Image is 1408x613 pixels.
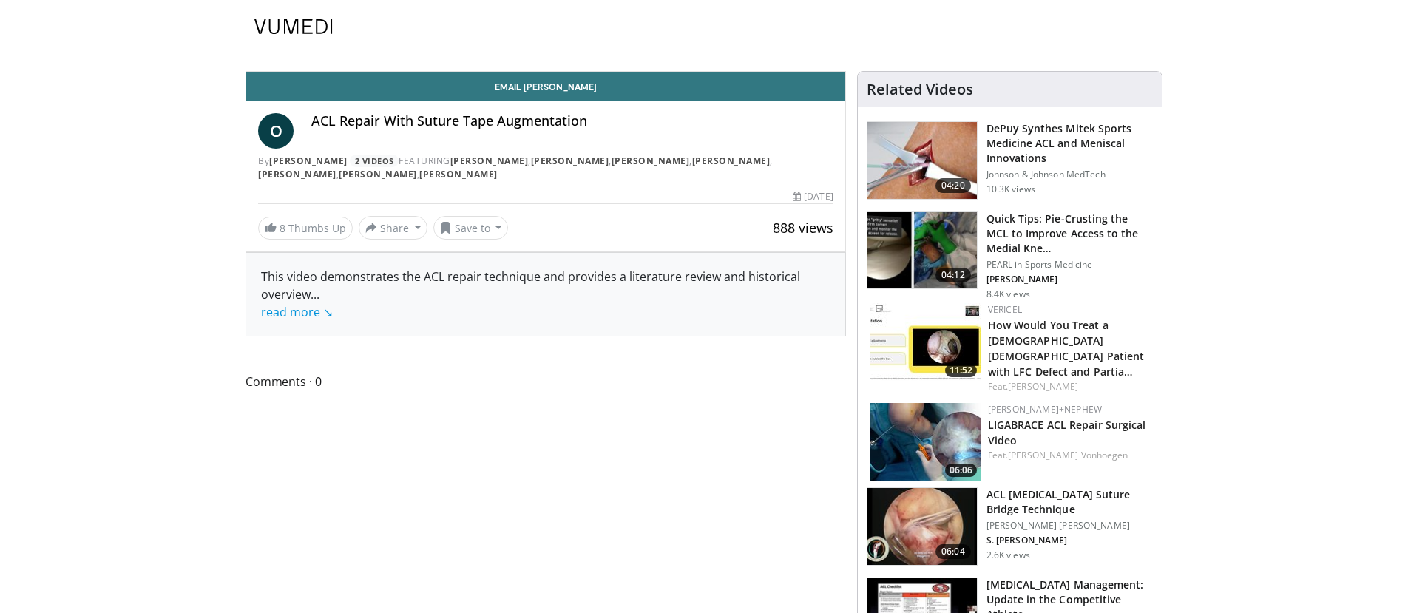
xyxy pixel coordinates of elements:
p: Nathan Skelley [986,274,1153,285]
p: 2.6K views [986,549,1030,561]
img: 4677d53b-3fb6-4d41-b6b0-36edaa8048fb.150x105_q85_crop-smart_upscale.jpg [870,403,981,481]
span: Comments 0 [246,372,846,391]
span: 06:04 [935,544,971,559]
a: [PERSON_NAME] Vonhoegen [1008,449,1128,461]
a: [PERSON_NAME]+Nephew [988,403,1102,416]
img: acf1b9d9-e53c-42c8-8219-9c60b3b41c71.150x105_q85_crop-smart_upscale.jpg [867,122,977,199]
a: [PERSON_NAME] [339,168,417,180]
h4: ACL Repair With Suture Tape Augmentation [311,113,833,129]
a: read more ↘ [261,304,333,320]
img: VuMedi Logo [254,19,333,34]
div: This video demonstrates the ACL repair technique and provides a literature review and historical ... [261,268,830,321]
a: [PERSON_NAME] [419,168,498,180]
span: 04:20 [935,178,971,193]
h3: Quick Tips: Pie-Crusting the MCL to Improve Access to the Medial Knee Compartment [986,211,1153,256]
a: 04:20 DePuy Synthes Mitek Sports Medicine ACL and Meniscal Innovations Johnson & Johnson MedTech ... [867,121,1153,200]
a: 06:04 ACL [MEDICAL_DATA] Suture Bridge Technique [PERSON_NAME] [PERSON_NAME] S. [PERSON_NAME] 2.6... [867,487,1153,566]
p: PEARL in Sports Medicine [986,259,1153,271]
h3: How Would You Treat a 25yo Female Patient with LFC Defect and Partial ACL Tear? [988,316,1150,379]
h3: DePuy Synthes Mitek Sports Medicine ACL and Meniscal Innovations [986,121,1153,166]
span: 11:52 [945,364,977,377]
a: Email [PERSON_NAME] [246,72,845,101]
p: 8.4K views [986,288,1030,300]
p: 10.3K views [986,183,1035,195]
a: [PERSON_NAME] [612,155,690,167]
button: Share [359,216,427,240]
a: [PERSON_NAME] [1008,380,1078,393]
a: [PERSON_NAME] [258,168,336,180]
div: [DATE] [793,190,833,203]
img: a7eb10af-ea1a-4953-96ed-be26607eeb4f.150x105_q85_crop-smart_upscale.jpg [867,488,977,565]
h3: ACL [MEDICAL_DATA] Suture Bridge Technique [986,487,1153,517]
a: [PERSON_NAME] [450,155,529,167]
button: Save to [433,216,509,240]
p: [PERSON_NAME] [PERSON_NAME] [986,520,1153,532]
p: Johnson & Johnson MedTech [986,169,1153,180]
a: O [258,113,294,149]
a: How Would You Treat a [DEMOGRAPHIC_DATA] [DEMOGRAPHIC_DATA] Patient with LFC Defect and Partia… [988,318,1145,379]
a: [PERSON_NAME] [269,155,348,167]
h4: Related Videos [867,81,973,98]
img: f92306eb-e07c-405a-80a9-9492fd26bd64.150x105_q85_crop-smart_upscale.jpg [867,212,977,289]
a: 06:06 [870,403,981,481]
a: 04:12 Quick Tips: Pie-Crusting the MCL to Improve Access to the Medial Kne… PEARL in Sports Medic... [867,211,1153,300]
div: Feat. [988,449,1150,462]
a: LIGABRACE ACL Repair Surgical Video [988,418,1146,447]
img: 62f325f7-467e-4e39-9fa8-a2cb7d050ecd.150x105_q85_crop-smart_upscale.jpg [870,303,981,381]
span: 06:06 [945,464,977,477]
p: Sharath Kittanakere Ramanath [986,535,1153,546]
a: [PERSON_NAME] [531,155,609,167]
div: Feat. [988,380,1150,393]
a: Vericel [988,303,1022,316]
a: 2 Videos [350,155,399,167]
span: 888 views [773,219,833,237]
a: 8 Thumbs Up [258,217,353,240]
a: [PERSON_NAME] [692,155,771,167]
div: By FEATURING , , , , , , [258,155,833,181]
span: 8 [280,221,285,235]
span: 04:12 [935,268,971,282]
a: 11:52 [870,303,981,381]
